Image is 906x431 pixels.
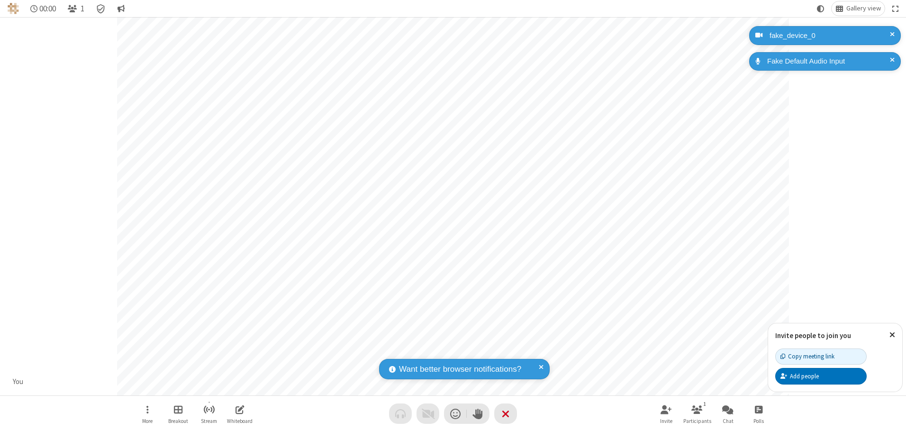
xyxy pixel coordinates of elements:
[683,400,711,427] button: Open participant list
[63,1,88,16] button: Open participant list
[9,376,27,387] div: You
[660,418,672,424] span: Invite
[766,30,894,41] div: fake_device_0
[195,400,223,427] button: Start streaming
[142,418,153,424] span: More
[39,4,56,13] span: 00:00
[775,368,867,384] button: Add people
[701,400,709,408] div: 1
[744,400,773,427] button: Open poll
[201,418,217,424] span: Stream
[133,400,162,427] button: Open menu
[775,331,851,340] label: Invite people to join you
[113,1,128,16] button: Conversation
[168,418,188,424] span: Breakout
[389,403,412,424] button: Audio problem - check your Internet connection or call by phone
[753,418,764,424] span: Polls
[27,1,60,16] div: Timer
[8,3,19,14] img: QA Selenium DO NOT DELETE OR CHANGE
[764,56,894,67] div: Fake Default Audio Input
[775,348,867,365] button: Copy meeting link
[92,1,110,16] div: Meeting details Encryption enabled
[813,1,828,16] button: Using system theme
[227,418,253,424] span: Whiteboard
[780,352,834,361] div: Copy meeting link
[683,418,711,424] span: Participants
[714,400,742,427] button: Open chat
[494,403,517,424] button: End or leave meeting
[164,400,192,427] button: Manage Breakout Rooms
[444,403,467,424] button: Send a reaction
[832,1,885,16] button: Change layout
[846,5,881,12] span: Gallery view
[226,400,254,427] button: Open shared whiteboard
[467,403,489,424] button: Raise hand
[81,4,84,13] span: 1
[888,1,903,16] button: Fullscreen
[417,403,439,424] button: Video
[399,363,521,376] span: Want better browser notifications?
[882,323,902,347] button: Close popover
[652,400,680,427] button: Invite participants (Alt+I)
[723,418,734,424] span: Chat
